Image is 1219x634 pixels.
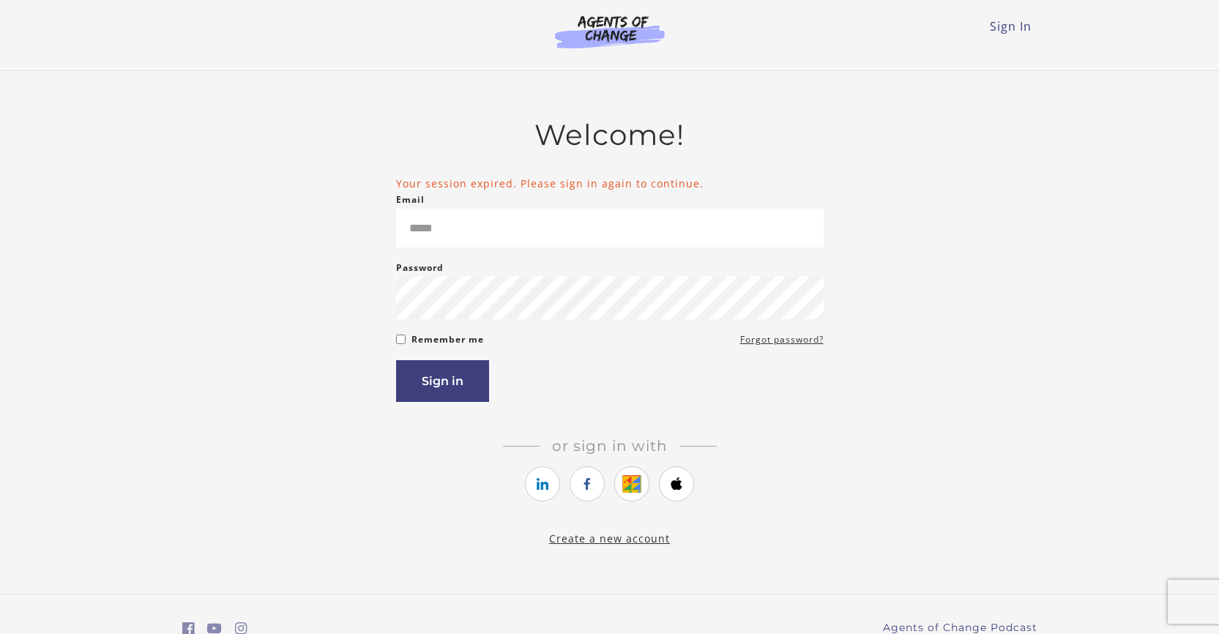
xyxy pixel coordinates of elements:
[396,191,425,209] label: Email
[540,437,679,455] span: Or sign in with
[570,466,605,501] a: https://courses.thinkific.com/users/auth/facebook?ss%5Breferral%5D=&ss%5Buser_return_to%5D=%2Fuse...
[396,259,444,277] label: Password
[396,360,489,402] button: Sign in
[525,466,560,501] a: https://courses.thinkific.com/users/auth/linkedin?ss%5Breferral%5D=&ss%5Buser_return_to%5D=%2Fuse...
[990,18,1032,34] a: Sign In
[540,15,680,48] img: Agents of Change Logo
[549,532,670,545] a: Create a new account
[396,118,824,152] h2: Welcome!
[740,331,824,348] a: Forgot password?
[411,331,484,348] label: Remember me
[614,466,649,501] a: https://courses.thinkific.com/users/auth/google?ss%5Breferral%5D=&ss%5Buser_return_to%5D=%2Fusers...
[396,176,824,191] li: Your session expired. Please sign in again to continue.
[659,466,694,501] a: https://courses.thinkific.com/users/auth/apple?ss%5Breferral%5D=&ss%5Buser_return_to%5D=%2Fusers%...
